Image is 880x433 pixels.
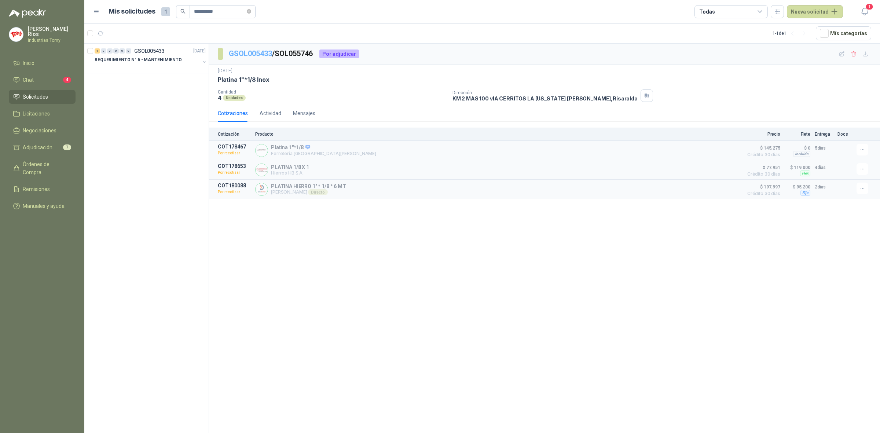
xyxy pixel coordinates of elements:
[23,202,65,210] span: Manuales y ayuda
[9,56,76,70] a: Inicio
[218,169,251,176] p: Por recotizar
[134,48,165,54] p: GSOL005433
[271,183,346,189] p: PLATINA HIERRO 1" * 1/8 * 6 MT
[23,59,34,67] span: Inicio
[28,26,76,37] p: [PERSON_NAME] Ríos
[793,151,810,157] div: Incluido
[787,5,843,18] button: Nueva solicitud
[271,170,309,176] p: Hierros HB S.A.
[744,144,780,153] span: $ 145.275
[9,90,76,104] a: Solicitudes
[837,132,852,137] p: Docs
[229,48,313,59] p: / SOL055746
[271,144,376,151] p: Platina 1"*1/8
[223,95,246,101] div: Unidades
[180,9,186,14] span: search
[9,73,76,87] a: Chat4
[815,132,833,137] p: Entrega
[218,132,251,137] p: Cotización
[218,109,248,117] div: Cotizaciones
[815,183,833,191] p: 2 días
[800,190,810,196] div: Fijo
[816,26,871,40] button: Mís categorías
[744,153,780,157] span: Crédito 30 días
[23,93,48,101] span: Solicitudes
[193,48,206,55] p: [DATE]
[256,144,268,157] img: Company Logo
[744,183,780,191] span: $ 197.997
[9,199,76,213] a: Manuales y ayuda
[23,160,69,176] span: Órdenes de Compra
[785,144,810,153] p: $ 0
[161,7,170,16] span: 1
[452,95,638,102] p: KM 2 MAS 100 vIA CERRITOS LA [US_STATE] [PERSON_NAME] , Risaralda
[126,48,131,54] div: 0
[785,163,810,172] p: $ 119.000
[744,163,780,172] span: $ 77.951
[23,110,50,118] span: Licitaciones
[218,95,221,101] p: 4
[101,48,106,54] div: 0
[9,9,46,18] img: Logo peakr
[107,48,113,54] div: 0
[271,189,346,195] p: [PERSON_NAME]
[95,47,207,70] a: 1 0 0 0 0 0 GSOL005433[DATE] REQUERIMIENTO N° 6 - MANTENIMIENTO
[63,144,71,150] span: 7
[218,163,251,169] p: COT178653
[308,189,327,195] div: Directo
[109,6,155,17] h1: Mis solicitudes
[247,8,251,15] span: close-circle
[452,90,638,95] p: Dirección
[815,163,833,172] p: 4 días
[95,56,182,63] p: REQUERIMIENTO N° 6 - MANTENIMIENTO
[23,126,56,135] span: Negociaciones
[9,107,76,121] a: Licitaciones
[271,164,309,170] p: PLATINA 1/8 X 1
[256,183,268,195] img: Company Logo
[218,67,232,74] p: [DATE]
[95,48,100,54] div: 1
[63,77,71,83] span: 4
[865,3,873,10] span: 1
[218,188,251,196] p: Por recotizar
[773,27,810,39] div: 1 - 1 de 1
[28,38,76,43] p: Industrias Tomy
[218,144,251,150] p: COT178467
[744,191,780,196] span: Crédito 30 días
[23,185,50,193] span: Remisiones
[293,109,315,117] div: Mensajes
[744,132,780,137] p: Precio
[23,76,34,84] span: Chat
[113,48,119,54] div: 0
[271,151,376,156] p: Ferretería [GEOGRAPHIC_DATA][PERSON_NAME]
[120,48,125,54] div: 0
[218,183,251,188] p: COT180088
[229,49,272,58] a: GSOL005433
[218,89,447,95] p: Cantidad
[785,183,810,191] p: $ 95.200
[9,140,76,154] a: Adjudicación7
[9,157,76,179] a: Órdenes de Compra
[9,124,76,137] a: Negociaciones
[218,150,251,157] p: Por recotizar
[9,27,23,41] img: Company Logo
[9,182,76,196] a: Remisiones
[744,172,780,176] span: Crédito 30 días
[256,164,268,176] img: Company Logo
[247,9,251,14] span: close-circle
[815,144,833,153] p: 5 días
[218,76,269,84] p: Platina 1"*1/8 Inox
[23,143,52,151] span: Adjudicación
[255,132,739,137] p: Producto
[319,49,359,58] div: Por adjudicar
[699,8,715,16] div: Todas
[785,132,810,137] p: Flete
[800,170,810,176] div: Flex
[260,109,281,117] div: Actividad
[858,5,871,18] button: 1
